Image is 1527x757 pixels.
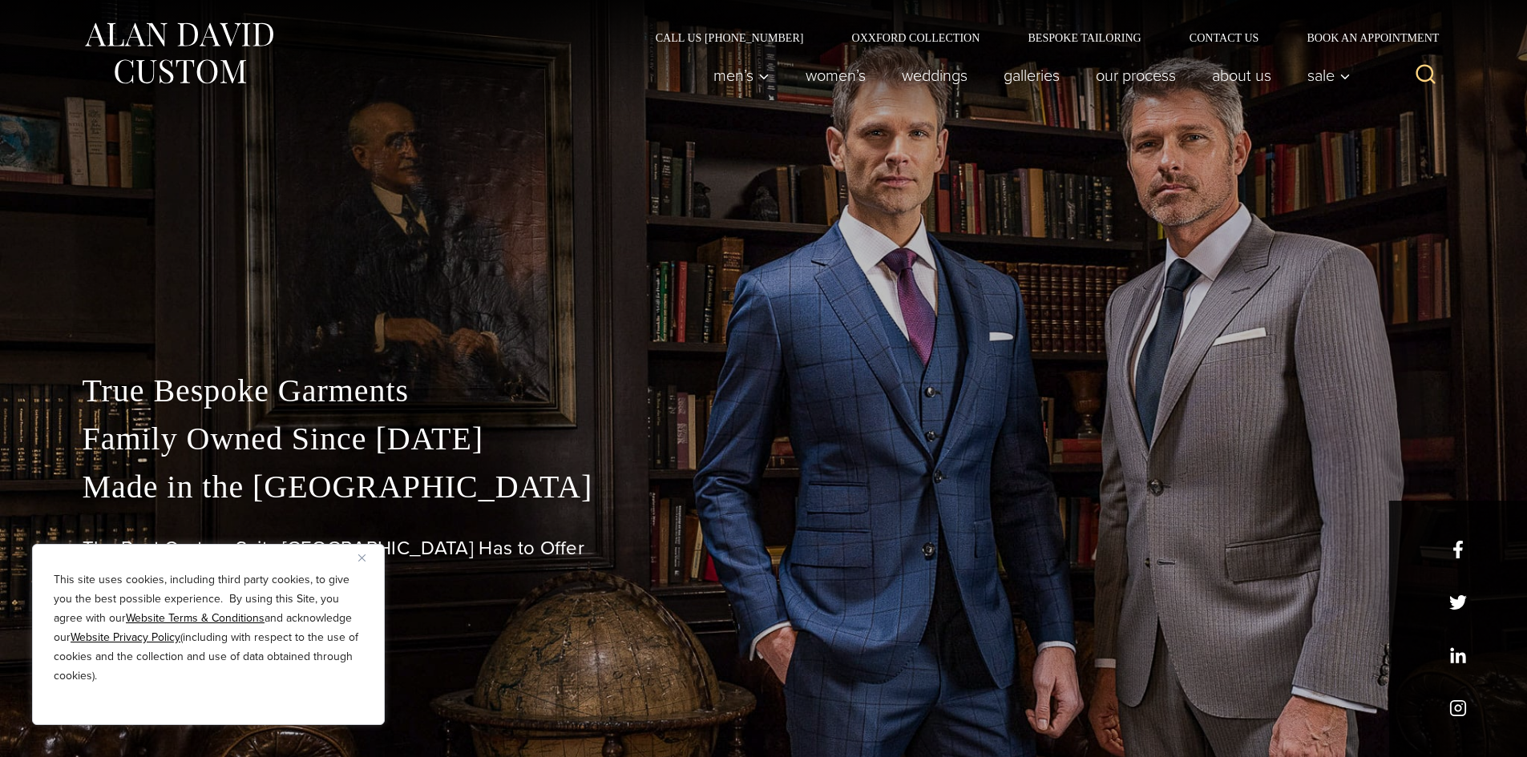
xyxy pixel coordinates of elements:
button: Close [358,548,378,567]
a: Our Process [1077,59,1194,91]
a: Book an Appointment [1283,32,1444,43]
a: Galleries [985,59,1077,91]
span: Men’s [713,67,770,83]
img: Close [358,554,366,562]
a: About Us [1194,59,1289,91]
button: View Search Form [1407,56,1445,95]
a: Contact Us [1165,32,1283,43]
nav: Primary Navigation [695,59,1359,91]
a: Website Privacy Policy [71,629,180,646]
img: Alan David Custom [83,18,275,89]
a: weddings [883,59,985,91]
a: Call Us [PHONE_NUMBER] [632,32,828,43]
a: Oxxford Collection [827,32,1004,43]
h1: The Best Custom Suits [GEOGRAPHIC_DATA] Has to Offer [83,537,1445,560]
a: Bespoke Tailoring [1004,32,1165,43]
p: True Bespoke Garments Family Owned Since [DATE] Made in the [GEOGRAPHIC_DATA] [83,367,1445,511]
a: Website Terms & Conditions [126,610,265,626]
nav: Secondary Navigation [632,32,1445,43]
p: This site uses cookies, including third party cookies, to give you the best possible experience. ... [54,570,363,686]
span: Sale [1307,67,1351,83]
a: Women’s [787,59,883,91]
